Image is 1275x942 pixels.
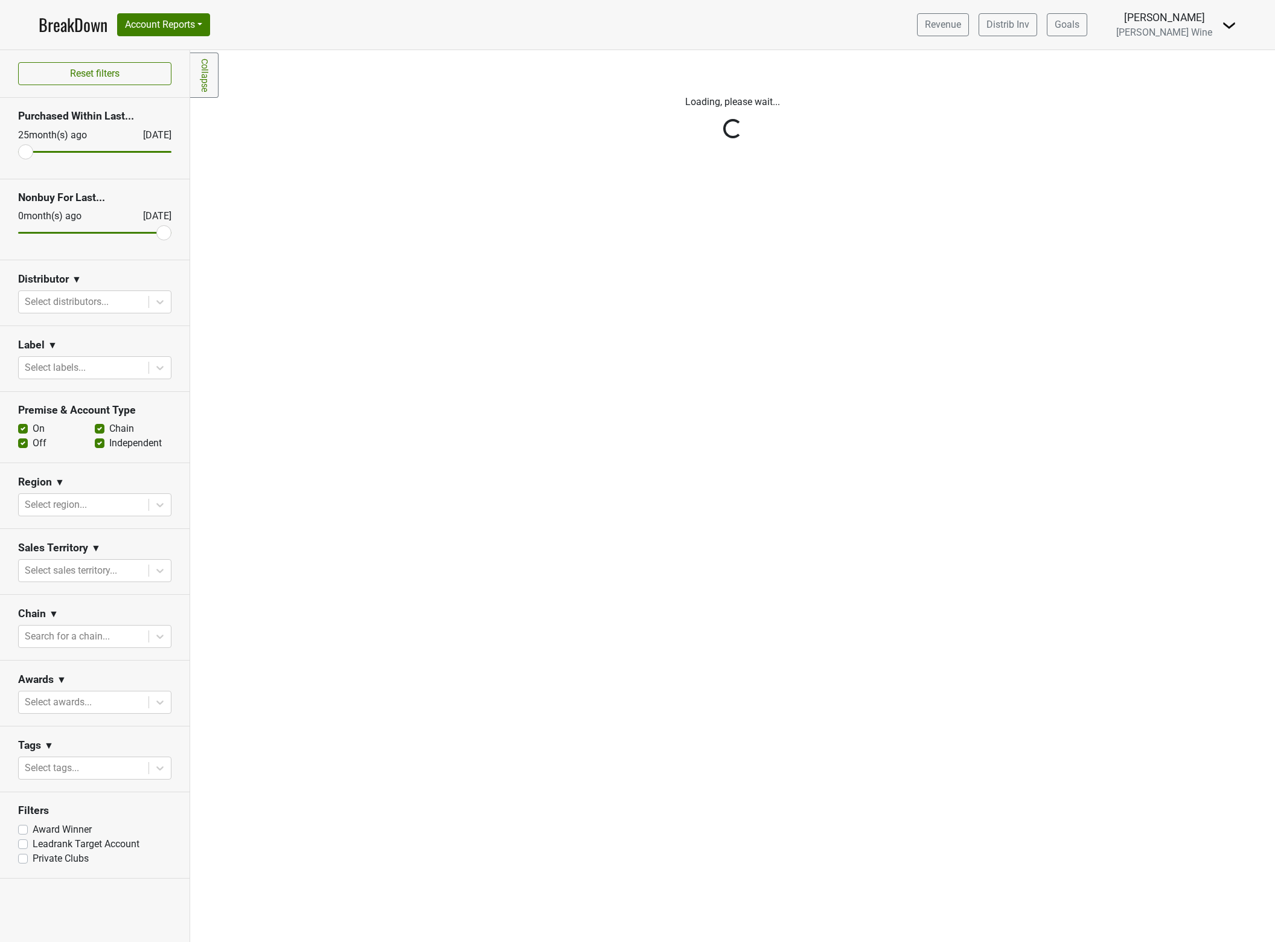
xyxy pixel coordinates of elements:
a: Collapse [190,53,219,98]
a: Revenue [917,13,969,36]
img: Dropdown Menu [1222,18,1236,33]
a: Goals [1047,13,1087,36]
div: [PERSON_NAME] [1116,10,1212,25]
a: Distrib Inv [979,13,1037,36]
span: [PERSON_NAME] Wine [1116,27,1212,38]
button: Account Reports [117,13,210,36]
p: Loading, please wait... [398,95,1068,109]
a: BreakDown [39,12,107,37]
